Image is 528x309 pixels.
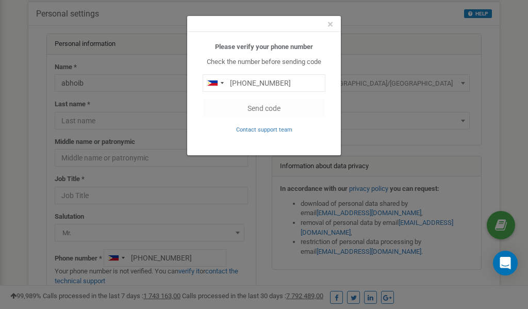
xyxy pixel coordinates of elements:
[493,251,518,275] div: Open Intercom Messenger
[203,57,325,67] p: Check the number before sending code
[327,18,333,30] span: ×
[203,75,227,91] div: Telephone country code
[236,126,292,133] small: Contact support team
[236,125,292,133] a: Contact support team
[203,74,325,92] input: 0905 123 4567
[327,19,333,30] button: Close
[203,100,325,117] button: Send code
[215,43,313,51] b: Please verify your phone number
